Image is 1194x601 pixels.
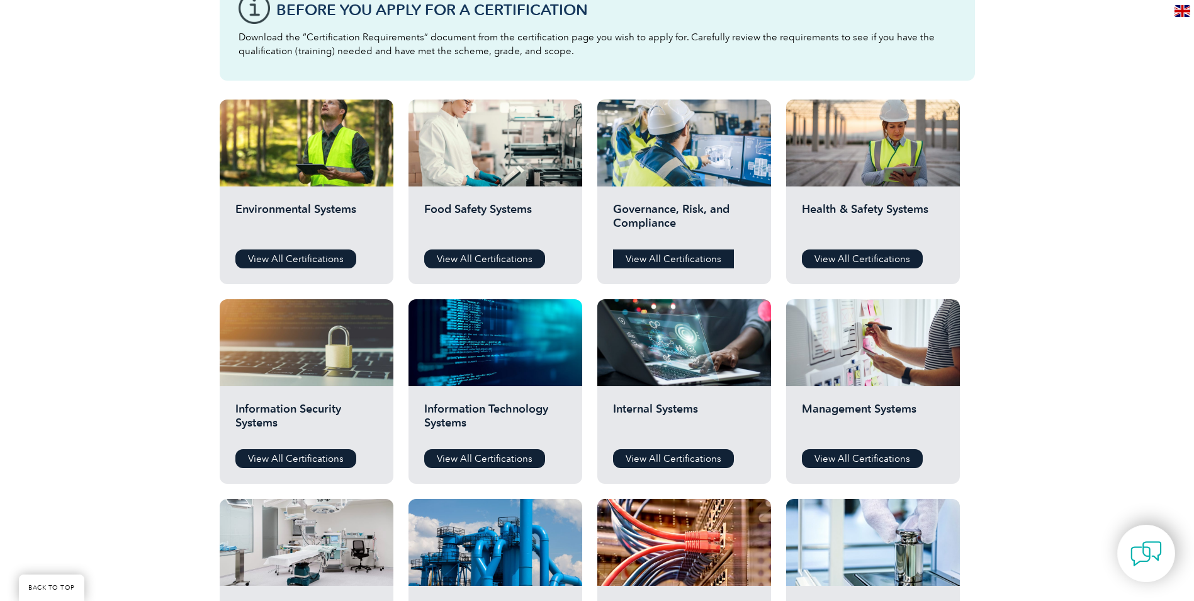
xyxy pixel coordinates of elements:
[613,249,734,268] a: View All Certifications
[1174,5,1190,17] img: en
[802,249,923,268] a: View All Certifications
[613,402,755,440] h2: Internal Systems
[239,30,956,58] p: Download the “Certification Requirements” document from the certification page you wish to apply ...
[1130,538,1162,570] img: contact-chat.png
[424,202,566,240] h2: Food Safety Systems
[235,249,356,268] a: View All Certifications
[613,202,755,240] h2: Governance, Risk, and Compliance
[19,575,84,601] a: BACK TO TOP
[613,449,734,468] a: View All Certifications
[424,449,545,468] a: View All Certifications
[424,402,566,440] h2: Information Technology Systems
[235,202,378,240] h2: Environmental Systems
[424,249,545,268] a: View All Certifications
[235,449,356,468] a: View All Certifications
[235,402,378,440] h2: Information Security Systems
[802,402,944,440] h2: Management Systems
[802,202,944,240] h2: Health & Safety Systems
[276,2,956,18] h3: Before You Apply For a Certification
[802,449,923,468] a: View All Certifications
